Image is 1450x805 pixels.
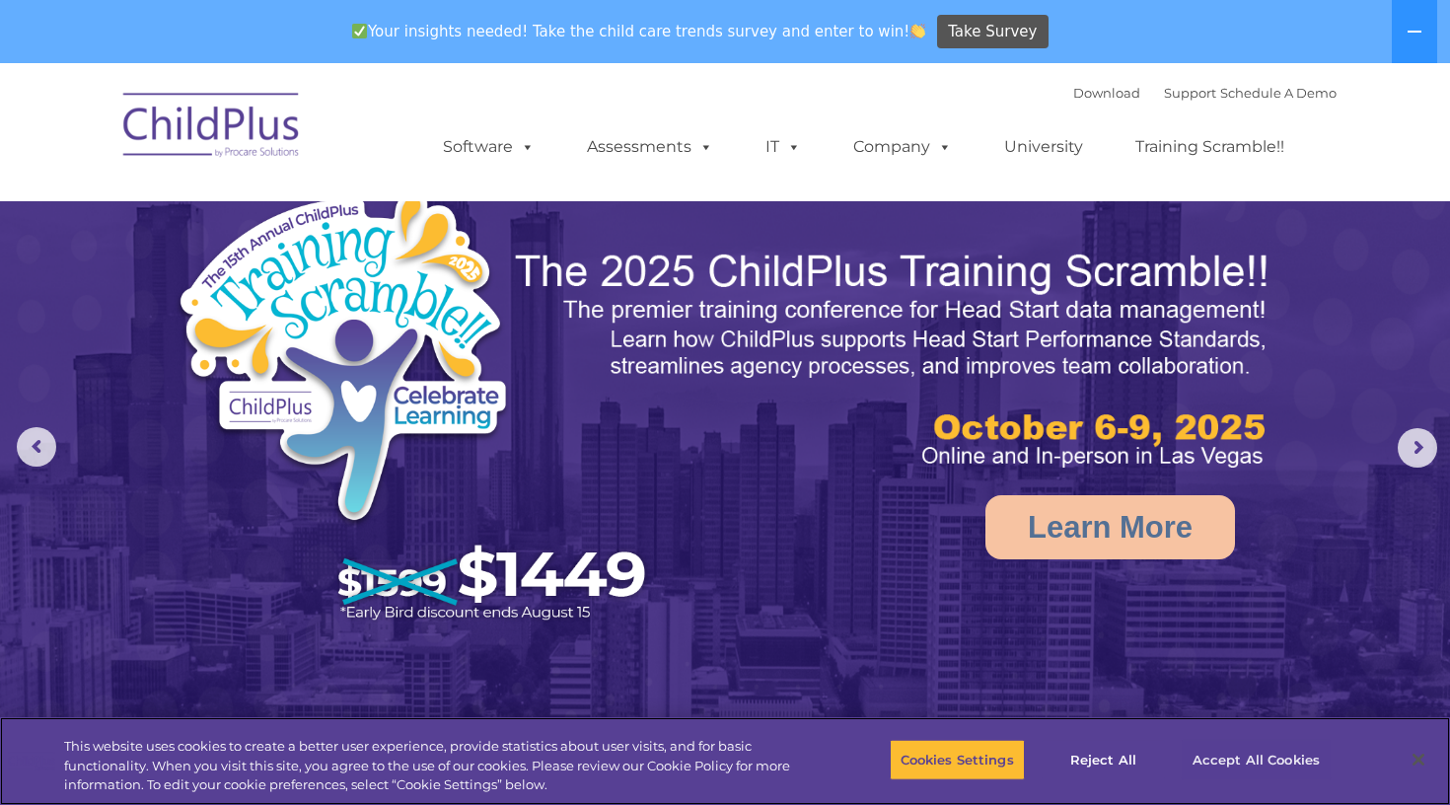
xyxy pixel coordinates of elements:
[746,127,821,167] a: IT
[834,127,972,167] a: Company
[1073,85,1337,101] font: |
[937,15,1049,49] a: Take Survey
[1164,85,1216,101] a: Support
[274,211,358,226] span: Phone number
[984,127,1103,167] a: University
[1042,739,1165,780] button: Reject All
[1182,739,1331,780] button: Accept All Cookies
[274,130,334,145] span: Last name
[113,79,311,178] img: ChildPlus by Procare Solutions
[343,13,934,51] span: Your insights needed! Take the child care trends survey and enter to win!
[567,127,733,167] a: Assessments
[1220,85,1337,101] a: Schedule A Demo
[890,739,1025,780] button: Cookies Settings
[352,24,367,38] img: ✅
[910,24,925,38] img: 👏
[1397,738,1440,781] button: Close
[1073,85,1140,101] a: Download
[64,737,798,795] div: This website uses cookies to create a better user experience, provide statistics about user visit...
[1116,127,1304,167] a: Training Scramble!!
[948,15,1037,49] span: Take Survey
[985,495,1235,559] a: Learn More
[423,127,554,167] a: Software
